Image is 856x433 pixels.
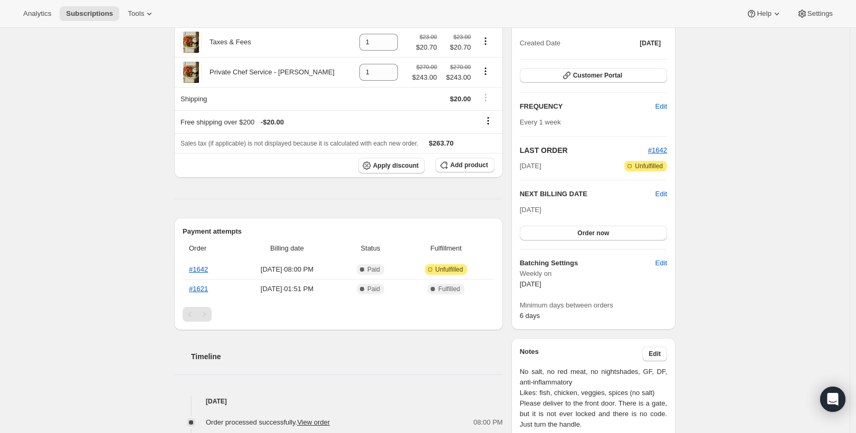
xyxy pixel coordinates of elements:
[237,243,337,254] span: Billing date
[791,6,839,21] button: Settings
[23,9,51,18] span: Analytics
[237,264,337,275] span: [DATE] · 08:00 PM
[520,312,540,320] span: 6 days
[520,300,667,311] span: Minimum days between orders
[520,101,655,112] h2: FREQUENCY
[655,101,667,112] span: Edit
[174,87,352,110] th: Shipping
[642,347,667,361] button: Edit
[367,285,380,293] span: Paid
[573,71,622,80] span: Customer Portal
[420,34,437,40] small: $23.00
[520,268,667,279] span: Weekly on
[520,258,655,268] h6: Batching Settings
[520,118,561,126] span: Every 1 week
[443,72,471,83] span: $243.00
[191,351,503,362] h2: Timeline
[404,243,488,254] span: Fulfillment
[183,237,234,260] th: Order
[473,417,503,428] span: 08:00 PM
[416,42,437,53] span: $20.70
[367,265,380,274] span: Paid
[358,158,425,174] button: Apply discount
[429,139,454,147] span: $263.70
[261,117,284,128] span: - $20.00
[520,206,541,214] span: [DATE]
[450,64,471,70] small: $270.00
[655,258,667,268] span: Edit
[577,229,609,237] span: Order now
[189,265,208,273] a: #1642
[520,68,667,83] button: Customer Portal
[633,36,667,51] button: [DATE]
[237,284,337,294] span: [DATE] · 01:51 PM
[520,145,648,156] h2: LAST ORDER
[655,189,667,199] button: Edit
[128,9,144,18] span: Tools
[520,38,560,49] span: Created Date
[121,6,161,21] button: Tools
[60,6,119,21] button: Subscriptions
[412,72,437,83] span: $243.00
[757,9,771,18] span: Help
[189,285,208,293] a: #1621
[640,39,661,47] span: [DATE]
[17,6,58,21] button: Analytics
[180,117,437,128] div: Free shipping over $200
[820,387,845,412] div: Open Intercom Messenger
[453,34,471,40] small: $23.00
[206,418,330,426] span: Order processed successfully.
[438,285,460,293] span: Fulfilled
[477,92,494,103] button: Shipping actions
[297,418,330,426] a: View order
[520,280,541,288] span: [DATE]
[450,161,488,169] span: Add product
[520,367,667,430] span: No salt, no red meat, no nightshades, GF, DF, anti-inflammatory Likes: fish, chicken, veggies, sp...
[416,64,437,70] small: $270.00
[649,98,673,115] button: Edit
[183,226,494,237] h2: Payment attempts
[520,347,643,361] h3: Notes
[435,158,494,172] button: Add product
[635,162,663,170] span: Unfulfilled
[435,265,463,274] span: Unfulfilled
[477,35,494,47] button: Product actions
[183,307,494,322] nav: Pagination
[180,140,419,147] span: Sales tax (if applicable) is not displayed because it is calculated with each new order.
[477,65,494,77] button: Product actions
[520,189,655,199] h2: NEXT BILLING DATE
[520,161,541,171] span: [DATE]
[66,9,113,18] span: Subscriptions
[648,146,667,154] a: #1642
[807,9,833,18] span: Settings
[649,255,673,272] button: Edit
[520,226,667,240] button: Order now
[740,6,788,21] button: Help
[202,37,251,47] div: Taxes & Fees
[648,145,667,156] button: #1642
[649,350,661,358] span: Edit
[202,67,335,78] div: Private Chef Service - [PERSON_NAME]
[443,42,471,53] span: $20.70
[373,161,419,170] span: Apply discount
[344,243,398,254] span: Status
[174,396,503,407] h4: [DATE]
[450,95,471,103] span: $20.00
